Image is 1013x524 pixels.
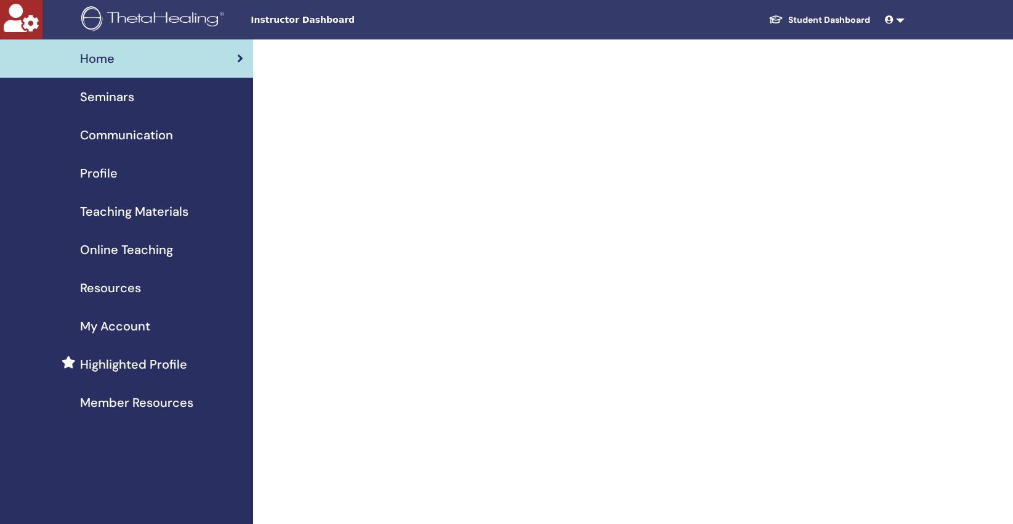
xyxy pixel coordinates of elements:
[80,393,193,412] span: Member Resources
[80,202,188,221] span: Teaching Materials
[80,49,115,68] span: Home
[80,279,141,297] span: Resources
[80,240,173,259] span: Online Teaching
[80,355,187,374] span: Highlighted Profile
[80,88,134,106] span: Seminars
[769,14,783,25] img: graduation-cap-white.svg
[80,317,150,335] span: My Account
[80,126,173,144] span: Communication
[759,9,880,31] a: Student Dashboard
[80,164,118,182] span: Profile
[81,6,228,34] img: logo.png
[251,14,435,27] span: Instructor Dashboard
